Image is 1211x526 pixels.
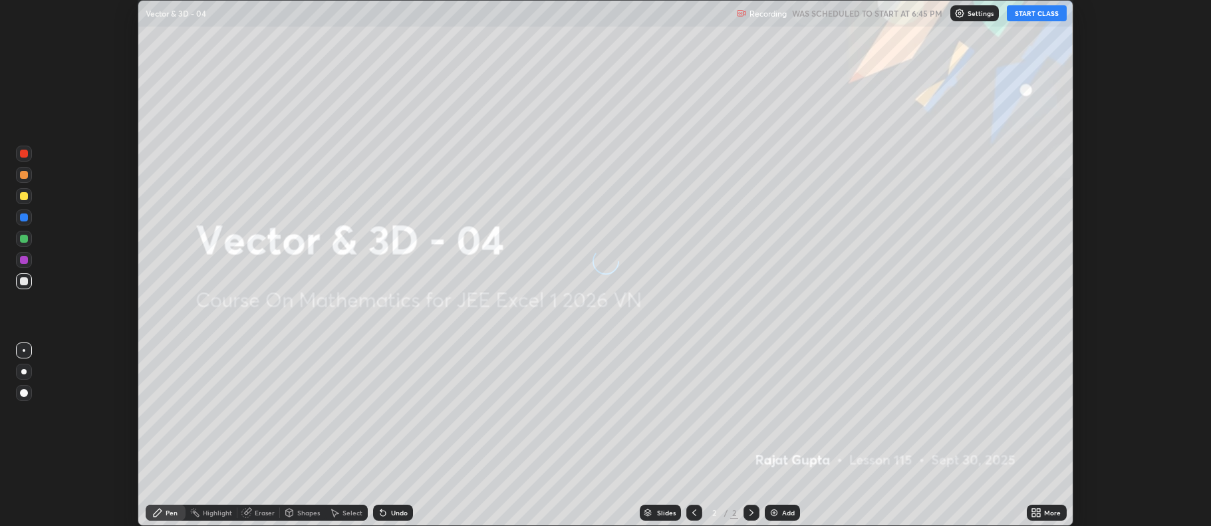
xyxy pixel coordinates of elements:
div: Add [782,509,795,516]
h5: WAS SCHEDULED TO START AT 6:45 PM [792,7,942,19]
div: Undo [391,509,408,516]
div: Eraser [255,509,275,516]
div: 2 [708,509,721,517]
div: 2 [730,507,738,519]
div: Select [342,509,362,516]
img: add-slide-button [769,507,779,518]
button: START CLASS [1007,5,1067,21]
div: Slides [657,509,676,516]
div: Pen [166,509,178,516]
div: / [724,509,728,517]
div: Shapes [297,509,320,516]
div: Highlight [203,509,232,516]
div: More [1044,509,1061,516]
img: class-settings-icons [954,8,965,19]
p: Recording [749,9,787,19]
img: recording.375f2c34.svg [736,8,747,19]
p: Settings [968,10,994,17]
p: Vector & 3D - 04 [146,8,206,19]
